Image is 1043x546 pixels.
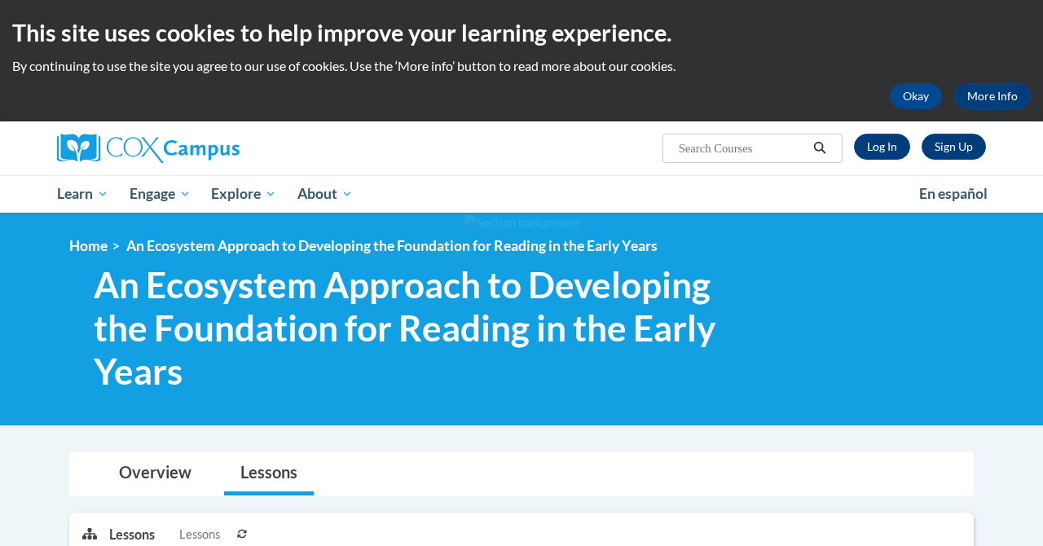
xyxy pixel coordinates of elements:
[57,184,108,204] span: Learn
[126,237,658,254] span: An Ecosystem Approach to Developing the Foundation for Reading in the Early Years
[890,83,942,109] button: Okay
[909,177,998,211] a: En español
[103,452,208,495] a: Overview
[12,57,1031,75] p: By continuing to use the site you agree to our use of cookies. Use the ‘More info’ button to read...
[808,139,832,158] button: Search
[954,83,1031,109] a: More Info
[94,263,766,392] span: An Ecosystem Approach to Developing the Foundation for Reading in the Early Years
[130,184,191,204] span: Engage
[45,175,998,213] div: Main menu
[297,184,353,204] span: About
[119,175,201,213] a: Engage
[179,526,220,544] span: Lessons
[224,452,314,495] a: Lessons
[69,237,108,254] a: Home
[200,175,287,213] a: Explore
[46,175,119,213] a: Learn
[57,134,350,163] a: Cox Campus
[12,16,1031,49] h2: This site uses cookies to help improve your learning experience.
[919,185,988,202] span: En español
[854,134,910,160] a: Log In
[677,139,808,158] input: Search Courses
[287,175,363,213] a: About
[57,134,240,163] img: Cox Campus
[211,184,276,204] span: Explore
[109,526,155,544] p: Lessons
[464,214,579,232] img: Section background
[922,134,986,160] a: Register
